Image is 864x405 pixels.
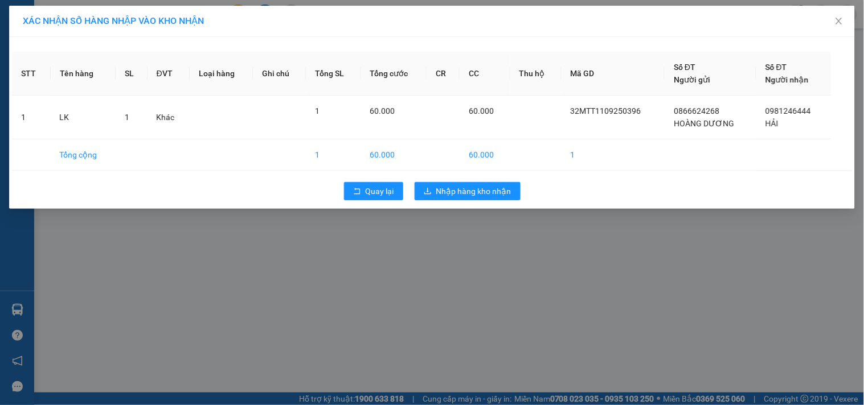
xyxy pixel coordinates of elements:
[427,52,460,96] th: CR
[562,52,665,96] th: Mã GD
[765,63,787,72] span: Số ĐT
[306,52,361,96] th: Tổng SL
[190,52,253,96] th: Loại hàng
[765,75,809,84] span: Người nhận
[353,187,361,196] span: rollback
[315,106,320,115] span: 1
[460,139,510,171] td: 60.000
[562,139,665,171] td: 1
[415,182,521,200] button: downloadNhập hàng kho nhận
[361,139,427,171] td: 60.000
[674,75,710,84] span: Người gửi
[51,52,116,96] th: Tên hàng
[51,96,116,139] td: LK
[23,15,204,26] span: XÁC NHẬN SỐ HÀNG NHẬP VÀO KHO NHẬN
[765,106,811,115] span: 0981246444
[823,6,855,38] button: Close
[125,113,129,122] span: 1
[510,52,562,96] th: Thu hộ
[571,106,641,115] span: 32MTT1109250396
[460,52,510,96] th: CC
[148,52,190,96] th: ĐVT
[674,106,719,115] span: 0866624268
[436,185,511,197] span: Nhập hàng kho nhận
[116,52,148,96] th: SL
[674,119,734,128] span: HOÀNG DƯƠNG
[306,139,361,171] td: 1
[366,185,394,197] span: Quay lại
[834,16,843,26] span: close
[12,96,51,139] td: 1
[148,96,190,139] td: Khác
[361,52,427,96] th: Tổng cước
[674,63,695,72] span: Số ĐT
[765,119,779,128] span: HẢI
[370,106,395,115] span: 60.000
[344,182,403,200] button: rollbackQuay lại
[469,106,494,115] span: 60.000
[253,52,306,96] th: Ghi chú
[51,139,116,171] td: Tổng cộng
[424,187,432,196] span: download
[12,52,51,96] th: STT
